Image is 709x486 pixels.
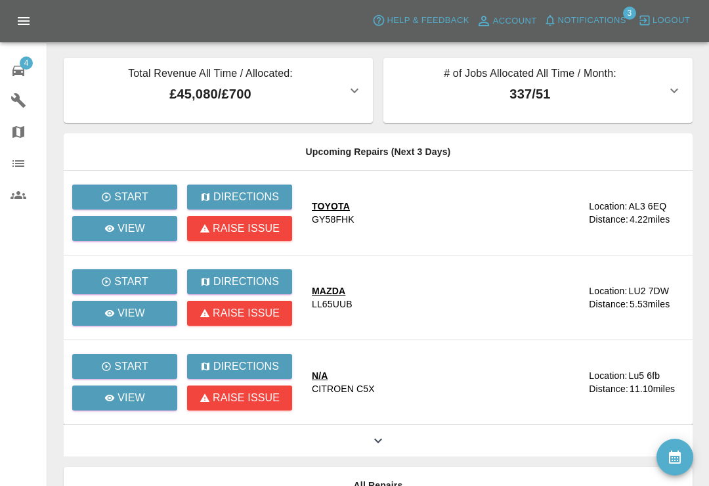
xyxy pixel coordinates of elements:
[653,13,690,28] span: Logout
[72,269,177,294] button: Start
[312,200,354,213] div: TOYOTA
[628,284,669,298] div: LU2 7DW
[312,382,375,395] div: CITROEN C5X
[312,284,578,311] a: MAZDALL65UUB
[74,66,347,84] p: Total Revenue All Time / Allocated:
[630,298,682,311] div: 5.53 miles
[118,305,145,321] p: View
[623,7,636,20] span: 3
[589,284,627,298] div: Location:
[369,11,472,31] button: Help & Feedback
[114,189,148,205] p: Start
[213,221,280,236] p: Raise issue
[473,11,540,32] a: Account
[72,386,177,410] a: View
[114,359,148,374] p: Start
[187,386,292,410] button: Raise issue
[589,369,627,382] div: Location:
[74,84,347,104] p: £45,080 / £700
[187,354,292,379] button: Directions
[213,390,280,406] p: Raise issue
[589,200,627,213] div: Location:
[387,13,469,28] span: Help & Feedback
[187,216,292,241] button: Raise issue
[589,213,628,226] div: Distance:
[213,359,279,374] p: Directions
[630,382,682,395] div: 11.10 miles
[628,200,666,213] div: AL3 6EQ
[64,58,373,123] button: Total Revenue All Time / Allocated:£45,080/£700
[312,298,353,311] div: LL65UUB
[383,58,693,123] button: # of Jobs Allocated All Time / Month:337/51
[312,369,578,395] a: N/ACITROEN C5X
[72,216,177,241] a: View
[589,200,682,226] a: Location:AL3 6EQDistance:4.22miles
[589,369,682,395] a: Location:Lu5 6fbDistance:11.10miles
[72,185,177,210] button: Start
[493,14,537,29] span: Account
[187,269,292,294] button: Directions
[72,354,177,379] button: Start
[312,213,354,226] div: GY58FHK
[589,284,682,311] a: Location:LU2 7DWDistance:5.53miles
[72,301,177,326] a: View
[635,11,693,31] button: Logout
[630,213,682,226] div: 4.22 miles
[312,284,353,298] div: MAZDA
[213,274,279,290] p: Directions
[540,11,630,31] button: Notifications
[213,305,280,321] p: Raise issue
[187,301,292,326] button: Raise issue
[656,439,693,475] button: availability
[187,185,292,210] button: Directions
[589,298,628,311] div: Distance:
[8,5,39,37] button: Open drawer
[628,369,660,382] div: Lu5 6fb
[213,189,279,205] p: Directions
[20,56,33,70] span: 4
[118,390,145,406] p: View
[394,84,666,104] p: 337 / 51
[589,382,628,395] div: Distance:
[64,133,693,171] th: Upcoming Repairs (Next 3 Days)
[394,66,666,84] p: # of Jobs Allocated All Time / Month:
[114,274,148,290] p: Start
[558,13,626,28] span: Notifications
[312,200,578,226] a: TOYOTAGY58FHK
[118,221,145,236] p: View
[312,369,375,382] div: N/A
